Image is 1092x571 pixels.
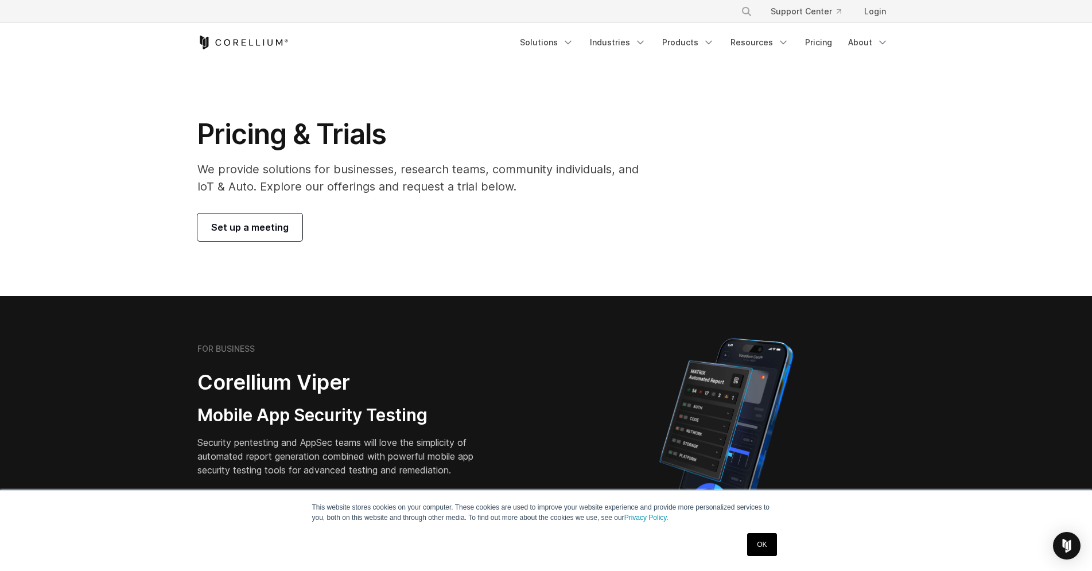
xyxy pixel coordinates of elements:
[761,1,850,22] a: Support Center
[513,32,895,53] div: Navigation Menu
[211,220,289,234] span: Set up a meeting
[197,436,491,477] p: Security pentesting and AppSec teams will love the simplicity of automated report generation comb...
[724,32,796,53] a: Resources
[197,117,655,152] h1: Pricing & Trials
[197,370,491,395] h2: Corellium Viper
[197,405,491,426] h3: Mobile App Security Testing
[747,533,776,556] a: OK
[197,344,255,354] h6: FOR BUSINESS
[798,32,839,53] a: Pricing
[197,213,302,241] a: Set up a meeting
[841,32,895,53] a: About
[624,514,669,522] a: Privacy Policy.
[1053,532,1081,560] div: Open Intercom Messenger
[197,36,289,49] a: Corellium Home
[640,333,813,534] img: Corellium MATRIX automated report on iPhone showing app vulnerability test results across securit...
[513,32,581,53] a: Solutions
[855,1,895,22] a: Login
[197,161,655,195] p: We provide solutions for businesses, research teams, community individuals, and IoT & Auto. Explo...
[727,1,895,22] div: Navigation Menu
[655,32,721,53] a: Products
[583,32,653,53] a: Industries
[312,502,780,523] p: This website stores cookies on your computer. These cookies are used to improve your website expe...
[736,1,757,22] button: Search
